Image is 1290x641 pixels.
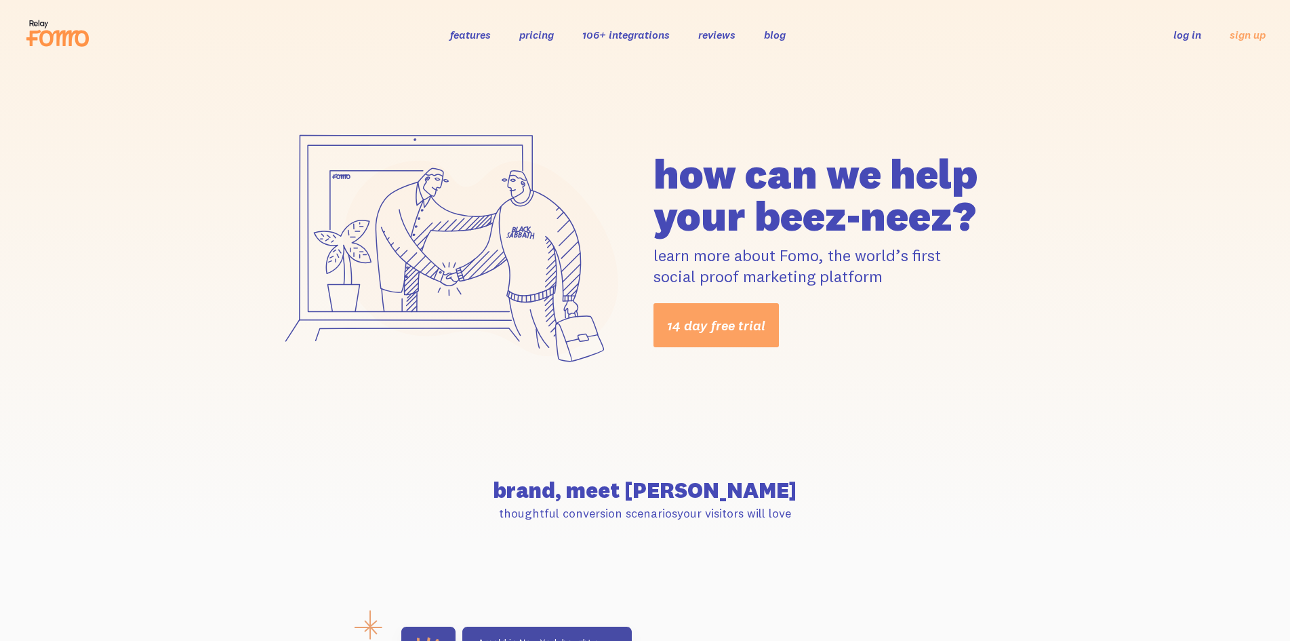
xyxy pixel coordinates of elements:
a: reviews [698,28,735,41]
a: sign up [1230,28,1266,42]
h1: how can we help your beez-neez? [653,153,1024,237]
h2: brand, meet [PERSON_NAME] [267,480,1024,501]
p: thoughtful conversion scenarios your visitors will love [267,505,1024,521]
a: blog [764,28,786,41]
a: 14 day free trial [653,303,779,347]
a: pricing [519,28,554,41]
p: learn more about Fomo, the world’s first social proof marketing platform [653,245,1024,287]
a: 106+ integrations [582,28,670,41]
a: features [450,28,491,41]
a: log in [1173,28,1201,41]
